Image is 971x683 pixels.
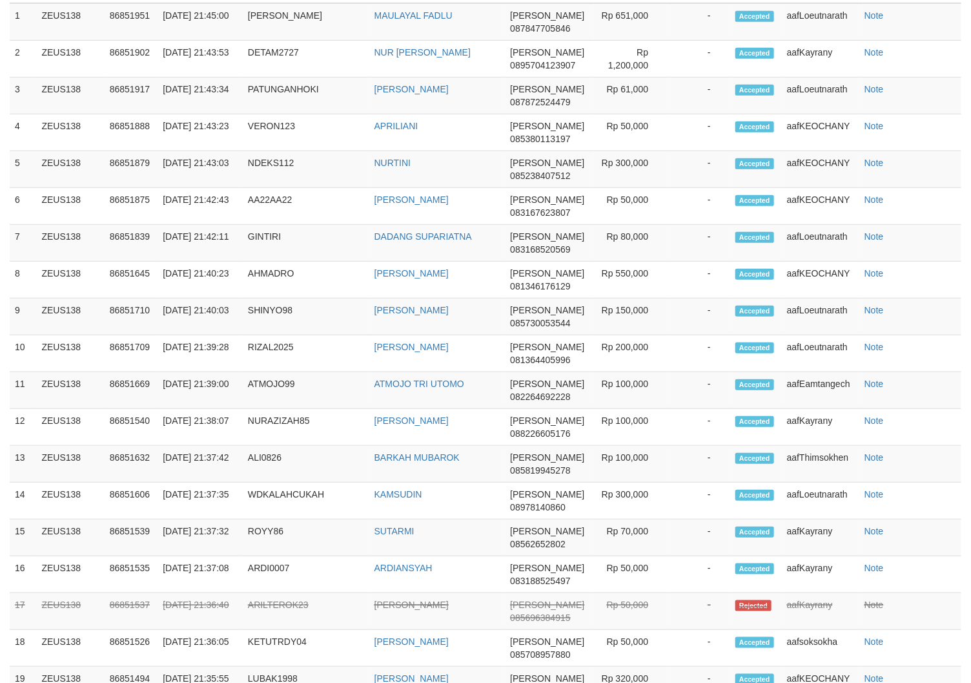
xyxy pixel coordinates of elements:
[243,630,369,667] td: KETUTRDY04
[782,262,859,299] td: aafKEOCHANY
[374,342,449,352] a: [PERSON_NAME]
[374,526,414,536] a: SUTARMI
[594,151,668,188] td: Rp 300,000
[158,483,243,520] td: [DATE] 21:37:35
[36,78,104,114] td: ZEUS138
[510,576,570,586] span: 083188525497
[864,489,884,499] a: Note
[374,600,449,610] a: [PERSON_NAME]
[105,409,158,446] td: 86851540
[36,262,104,299] td: ZEUS138
[594,483,668,520] td: Rp 300,000
[510,392,570,402] span: 082264692228
[510,158,584,168] span: [PERSON_NAME]
[668,41,730,78] td: -
[36,630,104,667] td: ZEUS138
[735,306,774,317] span: Accepted
[864,563,884,573] a: Note
[105,3,158,41] td: 86851951
[510,305,584,315] span: [PERSON_NAME]
[782,41,859,78] td: aafKayrany
[510,636,584,647] span: [PERSON_NAME]
[243,41,369,78] td: DETAM2727
[668,520,730,556] td: -
[374,379,464,389] a: ATMOJO TRI UTOMO
[243,299,369,335] td: SHINYO98
[510,415,584,426] span: [PERSON_NAME]
[36,225,104,262] td: ZEUS138
[594,225,668,262] td: Rp 80,000
[36,520,104,556] td: ZEUS138
[374,158,411,168] a: NURTINI
[864,194,884,205] a: Note
[668,225,730,262] td: -
[864,84,884,94] a: Note
[735,342,774,353] span: Accepted
[105,188,158,225] td: 86851875
[510,379,584,389] span: [PERSON_NAME]
[10,3,36,41] td: 1
[10,188,36,225] td: 6
[158,188,243,225] td: [DATE] 21:42:43
[158,299,243,335] td: [DATE] 21:40:03
[594,299,668,335] td: Rp 150,000
[105,593,158,630] td: 86851537
[510,134,570,144] span: 085380113197
[510,465,570,476] span: 085819945278
[782,520,859,556] td: aafKayrany
[668,335,730,372] td: -
[510,47,584,58] span: [PERSON_NAME]
[243,188,369,225] td: AA22AA22
[10,335,36,372] td: 10
[668,114,730,151] td: -
[243,409,369,446] td: NURAZIZAH85
[374,10,453,21] a: MAULAYAL FADLU
[668,151,730,188] td: -
[735,48,774,59] span: Accepted
[36,41,104,78] td: ZEUS138
[158,41,243,78] td: [DATE] 21:43:53
[374,194,449,205] a: [PERSON_NAME]
[735,121,774,132] span: Accepted
[510,121,584,131] span: [PERSON_NAME]
[158,262,243,299] td: [DATE] 21:40:23
[782,446,859,483] td: aafThimsokhen
[36,3,104,41] td: ZEUS138
[510,342,584,352] span: [PERSON_NAME]
[782,3,859,41] td: aafLoeutnarath
[10,78,36,114] td: 3
[105,114,158,151] td: 86851888
[36,335,104,372] td: ZEUS138
[510,502,566,512] span: 08978140860
[510,10,584,21] span: [PERSON_NAME]
[735,85,774,96] span: Accepted
[243,372,369,409] td: ATMOJO99
[105,630,158,667] td: 86851526
[594,630,668,667] td: Rp 50,000
[594,114,668,151] td: Rp 50,000
[10,299,36,335] td: 9
[864,526,884,536] a: Note
[105,78,158,114] td: 86851917
[10,483,36,520] td: 14
[374,268,449,278] a: [PERSON_NAME]
[36,409,104,446] td: ZEUS138
[735,195,774,206] span: Accepted
[243,225,369,262] td: GINTIRI
[510,231,584,242] span: [PERSON_NAME]
[594,335,668,372] td: Rp 200,000
[782,225,859,262] td: aafLoeutnarath
[105,225,158,262] td: 86851839
[864,305,884,315] a: Note
[158,520,243,556] td: [DATE] 21:37:32
[36,372,104,409] td: ZEUS138
[510,452,584,463] span: [PERSON_NAME]
[374,231,472,242] a: DADANG SUPARIATNA
[158,372,243,409] td: [DATE] 21:39:00
[510,563,584,573] span: [PERSON_NAME]
[510,171,570,181] span: 085238407512
[668,593,730,630] td: -
[594,593,668,630] td: Rp 50,000
[36,151,104,188] td: ZEUS138
[374,415,449,426] a: [PERSON_NAME]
